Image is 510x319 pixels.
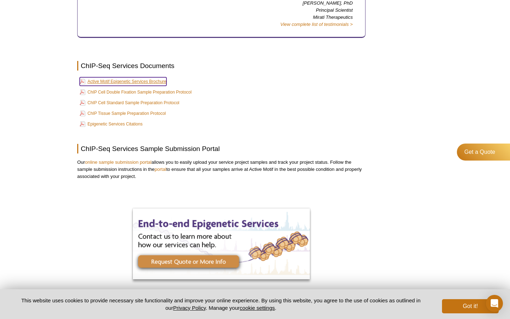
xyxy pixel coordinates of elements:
[457,144,510,161] a: Get a Quote
[80,99,179,107] a: ChIP Cell Standard Sample Preparation Protocol
[486,295,503,312] div: Open Intercom Messenger
[280,22,353,27] a: View complete list of testimonials >
[80,77,166,86] a: Active Motif Epigenetic Services Brochure
[11,297,430,312] p: This website uses cookies to provide necessary site functionality and improve your online experie...
[133,208,310,280] img: Epi Services
[77,144,365,153] h2: ChIP-Seq Services Sample Submission Portal
[442,299,499,313] button: Got it!
[77,159,365,180] p: Our allows you to easily upload your service project samples and track your project status. Follo...
[240,305,275,311] button: cookie settings
[80,109,166,118] a: ChIP Tissue Sample Preparation Protocol
[173,305,206,311] a: Privacy Policy
[80,88,192,96] a: ChIP Cell Double Fixation Sample Preparation Protocol
[154,167,166,172] a: portal
[85,159,152,165] a: online sample submission portal
[80,120,142,128] a: Epigenetic Services Citations
[77,61,365,71] h2: ChIP-Seq Services Documents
